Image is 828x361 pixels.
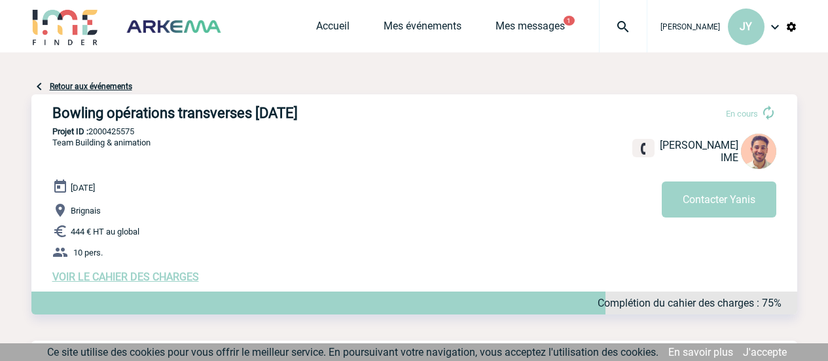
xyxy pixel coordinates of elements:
a: VOIR LE CAHIER DES CHARGES [52,271,199,283]
span: [PERSON_NAME] [660,22,720,31]
span: 10 pers. [73,248,103,257]
span: Ce site utilise des cookies pour vous offrir le meilleur service. En poursuivant votre navigation... [47,346,658,358]
img: fixe.png [638,143,649,155]
span: 444 € HT au global [71,227,139,237]
button: Contacter Yanis [662,181,776,218]
button: 1 [564,16,575,26]
span: [PERSON_NAME] [660,139,738,151]
span: Brignais [71,206,101,216]
a: J'accepte [743,346,787,358]
span: En cours [726,109,758,119]
a: Retour aux événements [50,82,132,91]
img: IME-Finder [31,8,99,45]
h3: Bowling opérations transverses [DATE] [52,105,445,121]
a: Accueil [316,20,350,38]
b: Projet ID : [52,126,88,136]
img: 132114-0.jpg [741,134,776,169]
span: IME [721,151,738,164]
span: [DATE] [71,183,95,193]
p: 2000425575 [31,126,797,136]
span: Team Building & animation [52,138,151,147]
a: Mes événements [384,20,461,38]
a: Mes messages [495,20,565,38]
a: En savoir plus [668,346,733,358]
span: JY [740,20,752,33]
